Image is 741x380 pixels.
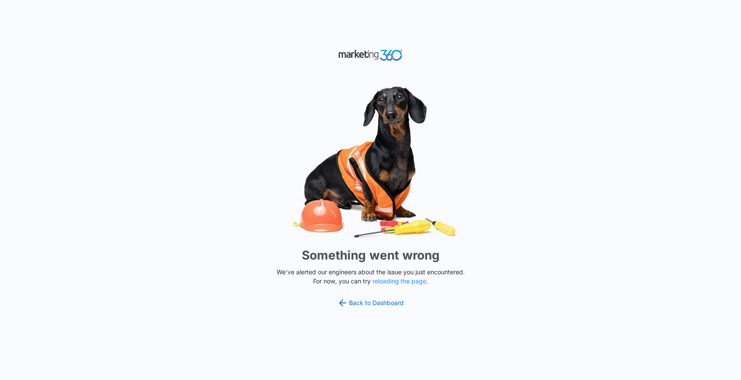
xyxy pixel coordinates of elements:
button: reloading the page [372,278,426,285]
a: Back to Dashboard [337,298,404,308]
h1: Something went wrong [302,246,440,264]
img: Sad Dog [241,81,501,243]
img: Marketing 360 Logo [338,48,403,63]
p: We've alerted our engineers about the issue you just encountered. For now, you can try . [273,267,468,286]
